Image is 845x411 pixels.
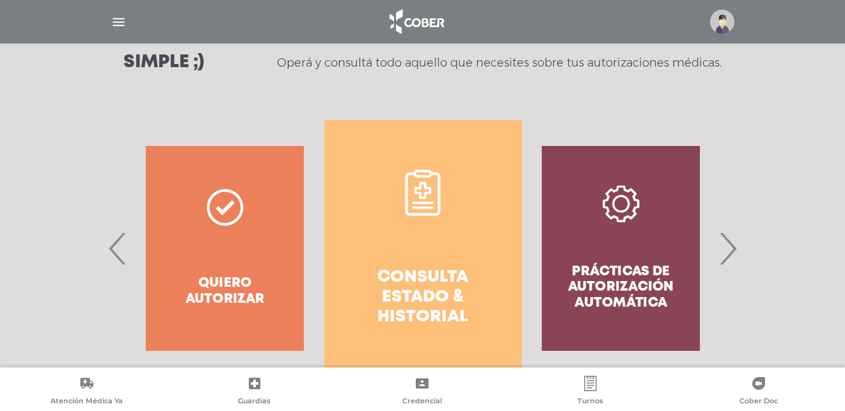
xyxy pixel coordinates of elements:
a: Guardias [171,376,339,408]
img: logo_cober_home-white.png [383,6,450,37]
span: Atención Médica Ya [51,396,123,408]
span: Turnos [578,396,603,408]
h4: Consulta estado & historial [347,268,499,328]
a: Credencial [338,376,507,408]
a: Cober Doc [674,376,842,408]
span: Guardias [238,396,271,408]
img: profile-placeholder.svg [710,10,734,34]
span: Previous [106,214,130,283]
h3: Simple ;) [123,54,204,72]
p: Operá y consultá todo aquello que necesites sobre tus autorizaciones médicas. [277,55,722,70]
img: Cober_menu-lines-white.svg [111,14,127,30]
span: Next [715,214,740,283]
span: Cober Doc [739,396,778,408]
a: Atención Médica Ya [3,376,171,408]
a: Turnos [507,376,675,408]
a: Consulta estado & historial [324,120,522,376]
span: Credencial [402,396,442,408]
